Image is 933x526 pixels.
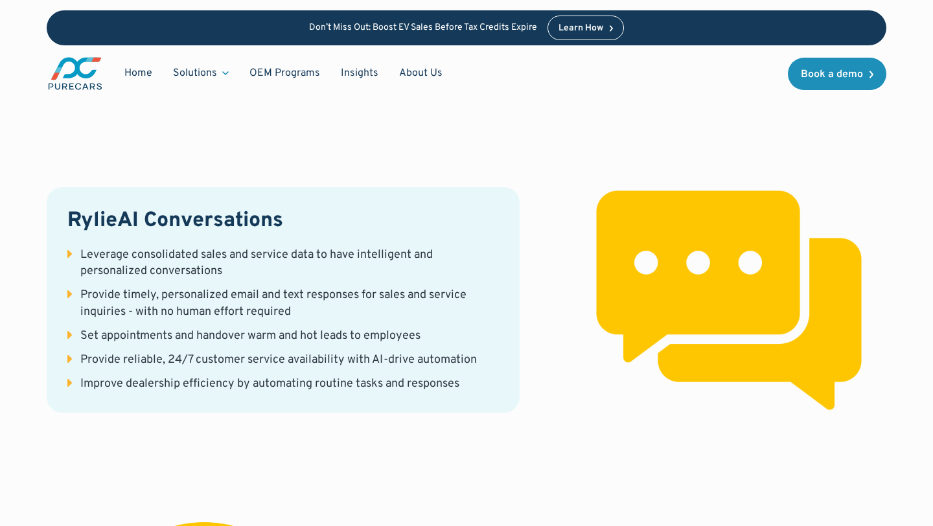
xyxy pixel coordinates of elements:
[80,328,420,344] div: Set appointments and handover warm and hot leads to employees
[80,287,499,319] div: Provide timely, personalized email and text responses for sales and service inquiries - with no h...
[163,61,239,86] div: Solutions
[547,16,625,40] a: Learn How
[80,376,459,392] div: Improve dealership efficiency by automating routine tasks and responses
[330,61,389,86] a: Insights
[47,56,104,91] a: main
[80,352,477,368] div: Provide reliable, 24/7 customer service availability with AI-drive automation
[801,69,863,80] div: Book a demo
[309,23,537,34] p: Don’t Miss Out: Boost EV Sales Before Tax Credits Expire
[80,247,499,279] div: Leverage consolidated sales and service data to have intelligent and personalized conversations
[67,208,499,235] h3: RylieAI Conversations
[559,24,603,33] div: Learn How
[173,66,217,80] div: Solutions
[47,56,104,91] img: purecars logo
[571,143,886,457] img: service inspection report illustration
[239,61,330,86] a: OEM Programs
[389,61,453,86] a: About Us
[114,61,163,86] a: Home
[788,58,886,90] a: Book a demo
